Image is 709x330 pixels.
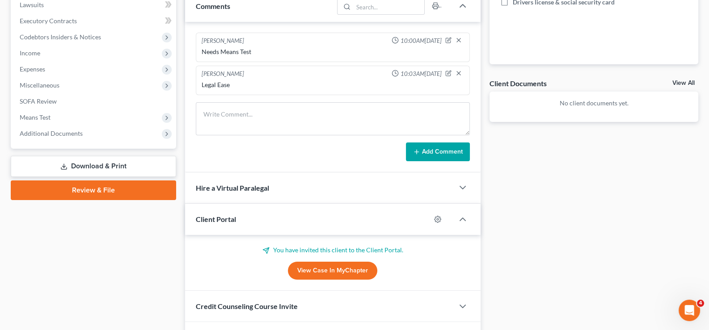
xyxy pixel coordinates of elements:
span: Comments [196,2,230,10]
div: [PERSON_NAME] [202,70,244,79]
span: 4 [697,300,704,307]
span: SOFA Review [20,97,57,105]
p: No client documents yet. [497,99,691,108]
a: Download & Print [11,156,176,177]
span: Hire a Virtual Paralegal [196,184,269,192]
button: Add Comment [406,142,470,161]
span: Miscellaneous [20,81,59,89]
span: Additional Documents [20,129,83,137]
a: Review & File [11,180,176,200]
span: Expenses [20,65,45,73]
a: View Case in MyChapter [288,262,377,280]
a: SOFA Review [13,93,176,109]
a: View All [672,80,695,86]
span: Client Portal [196,215,236,223]
div: Needs Means Test [202,47,464,56]
span: Income [20,49,40,57]
span: Credit Counseling Course Invite [196,302,298,310]
div: [PERSON_NAME] [202,37,244,46]
span: Means Test [20,113,51,121]
div: Client Documents [490,79,547,88]
p: You have invited this client to the Client Portal. [196,246,470,255]
iframe: Intercom live chat [679,300,700,321]
span: 10:00AM[DATE] [401,37,442,45]
span: Executory Contracts [20,17,77,25]
span: Lawsuits [20,1,44,8]
a: Executory Contracts [13,13,176,29]
span: 10:03AM[DATE] [401,70,442,78]
span: Codebtors Insiders & Notices [20,33,101,41]
div: Legal Ease [202,80,464,89]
